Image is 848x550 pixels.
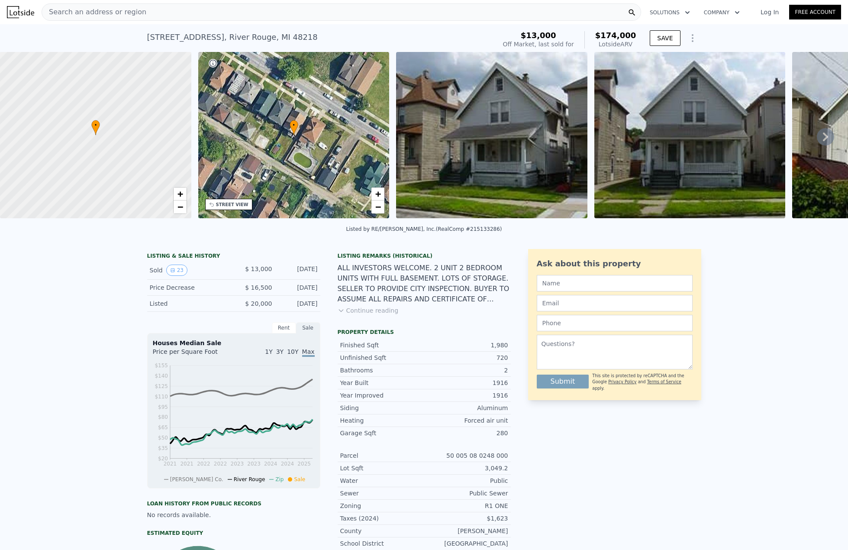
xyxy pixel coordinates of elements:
div: Price Decrease [150,283,227,292]
tspan: 2021 [163,461,177,467]
div: Loan history from public records [147,500,320,507]
div: Price per Square Foot [153,347,234,361]
span: [PERSON_NAME] Co. [170,476,223,482]
div: Public [424,476,508,485]
img: Lotside [7,6,34,18]
span: 1Y [265,348,272,355]
tspan: $65 [158,424,168,430]
div: • [290,120,298,135]
div: Estimated Equity [147,530,320,537]
tspan: $155 [155,362,168,369]
div: 280 [424,429,508,437]
div: Lot Sqft [340,464,424,472]
div: Houses Median Sale [153,339,315,347]
div: Aluminum [424,404,508,412]
tspan: 2021 [180,461,193,467]
tspan: 2022 [197,461,210,467]
a: Zoom out [174,201,187,214]
div: [DATE] [279,265,318,276]
a: Free Account [789,5,841,19]
button: SAVE [650,30,680,46]
div: • [91,120,100,135]
div: 50 005 08 0248 000 [424,451,508,460]
tspan: 2023 [247,461,261,467]
div: 1,980 [424,341,508,349]
span: $ 16,500 [245,284,272,291]
div: 2 [424,366,508,375]
button: Continue reading [338,306,399,315]
tspan: $110 [155,394,168,400]
div: Zoning [340,501,424,510]
div: Listed [150,299,227,308]
span: Sale [294,476,305,482]
span: Zip [275,476,284,482]
a: Privacy Policy [608,379,636,384]
div: Taxes (2024) [340,514,424,523]
div: Ask about this property [537,258,693,270]
div: Property details [338,329,511,336]
tspan: $35 [158,445,168,451]
button: View historical data [166,265,187,276]
div: Unfinished Sqft [340,353,424,362]
div: [GEOGRAPHIC_DATA] [424,539,508,548]
tspan: $80 [158,414,168,420]
span: − [375,201,381,212]
div: LISTING & SALE HISTORY [147,252,320,261]
button: Company [697,5,747,20]
div: County [340,527,424,535]
div: [DATE] [279,283,318,292]
a: Terms of Service [647,379,681,384]
div: Lotside ARV [595,40,636,49]
div: School District [340,539,424,548]
div: Sale [296,322,320,333]
div: Siding [340,404,424,412]
span: − [177,201,183,212]
div: 1916 [424,391,508,400]
span: 3Y [276,348,284,355]
a: Zoom in [174,188,187,201]
span: Search an address or region [42,7,146,17]
span: $13,000 [521,31,556,40]
div: R1 ONE [424,501,508,510]
input: Phone [537,315,693,331]
img: Sale: 71076844 Parcel: 47243633 [594,52,786,218]
div: STREET VIEW [216,201,248,208]
div: Forced air unit [424,416,508,425]
div: Garage Sqft [340,429,424,437]
span: River Rouge [234,476,265,482]
div: [DATE] [279,299,318,308]
a: Zoom out [371,201,384,214]
span: 10Y [287,348,298,355]
div: $1,623 [424,514,508,523]
img: Sale: 71076844 Parcel: 47243633 [396,52,587,218]
button: Submit [537,375,589,388]
span: • [91,121,100,129]
div: Bathrooms [340,366,424,375]
span: + [375,188,381,199]
div: ALL INVESTORS WELCOME. 2 UNIT 2 BEDROOM UNITS WITH FULL BASEMENT. LOTS OF STORAGE. SELLER TO PROV... [338,263,511,304]
div: 720 [424,353,508,362]
button: Solutions [643,5,697,20]
span: $ 20,000 [245,300,272,307]
tspan: $95 [158,404,168,410]
div: Rent [272,322,296,333]
div: Finished Sqft [340,341,424,349]
div: Sold [150,265,227,276]
div: [PERSON_NAME] [424,527,508,535]
tspan: 2025 [297,461,311,467]
div: Parcel [340,451,424,460]
div: Listing Remarks (Historical) [338,252,511,259]
tspan: 2022 [213,461,227,467]
div: 1916 [424,379,508,387]
a: Log In [750,8,789,16]
div: Heating [340,416,424,425]
div: 3,049.2 [424,464,508,472]
span: Max [302,348,315,357]
span: + [177,188,183,199]
div: Public Sewer [424,489,508,498]
span: $174,000 [595,31,636,40]
div: [STREET_ADDRESS] , River Rouge , MI 48218 [147,31,318,43]
tspan: 2023 [230,461,244,467]
div: This site is protected by reCAPTCHA and the Google and apply. [592,373,692,391]
span: $ 13,000 [245,265,272,272]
